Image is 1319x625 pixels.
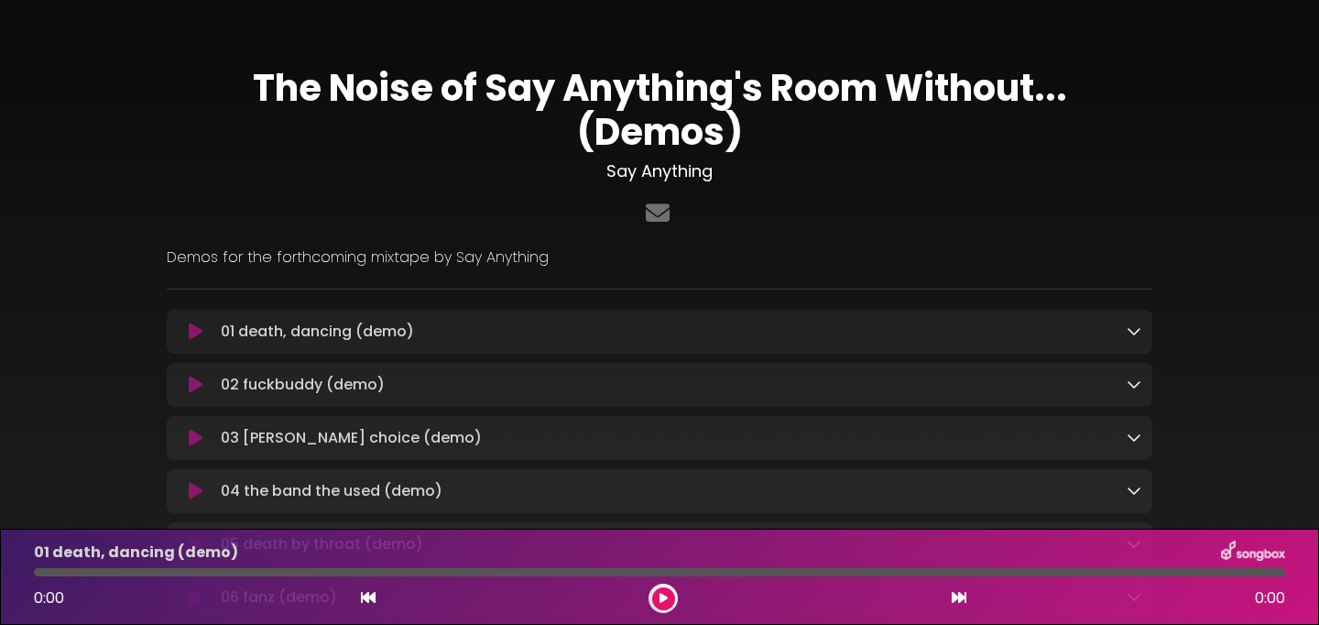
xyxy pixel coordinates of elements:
[221,321,414,343] p: 01 death, dancing (demo)
[221,427,482,449] p: 03 [PERSON_NAME] choice (demo)
[221,480,442,502] p: 04 the band the used (demo)
[34,542,238,564] p: 01 death, dancing (demo)
[167,161,1152,181] h3: Say Anything
[34,587,64,609] span: 0:00
[221,374,385,396] p: 02 fuckbuddy (demo)
[167,66,1152,154] h1: The Noise of Say Anything's Room Without... (Demos)
[1221,541,1285,565] img: songbox-logo-white.png
[167,247,1152,269] p: Demos for the forthcoming mixtape by Say Anything
[1255,587,1285,609] span: 0:00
